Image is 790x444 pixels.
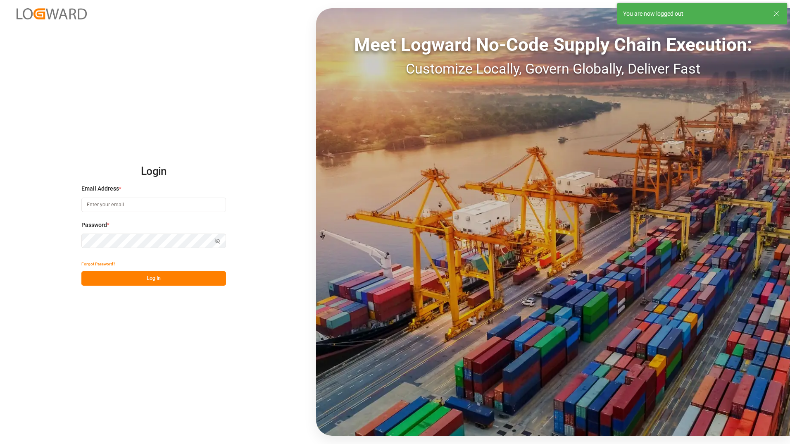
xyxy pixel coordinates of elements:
[81,158,226,185] h2: Login
[81,184,119,193] span: Email Address
[81,257,115,271] button: Forgot Password?
[81,271,226,286] button: Log In
[81,198,226,212] input: Enter your email
[316,58,790,79] div: Customize Locally, Govern Globally, Deliver Fast
[316,31,790,58] div: Meet Logward No-Code Supply Chain Execution:
[17,8,87,19] img: Logward_new_orange.png
[81,221,107,229] span: Password
[623,10,765,18] div: You are now logged out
